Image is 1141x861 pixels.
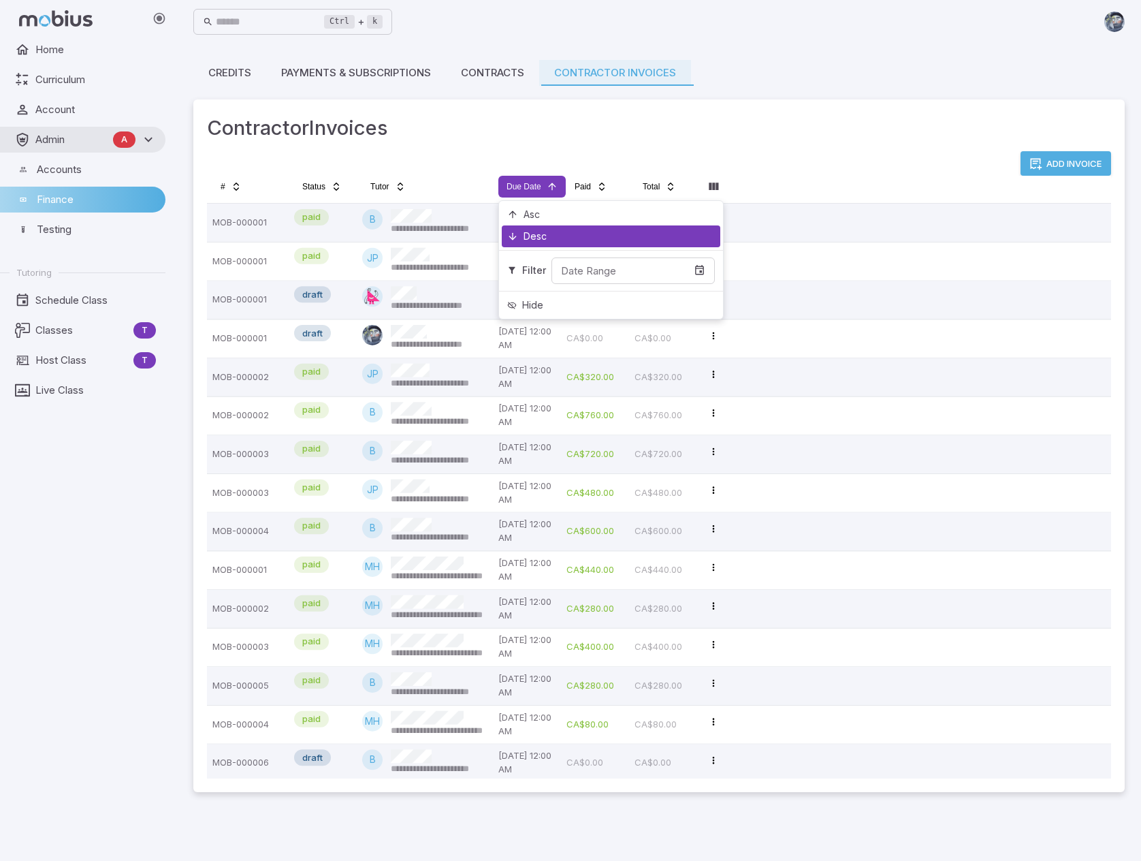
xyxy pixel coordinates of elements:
[324,14,383,30] div: +
[1104,12,1125,32] img: andrew.jpg
[522,264,546,277] span: Filter
[502,225,720,247] div: Desc
[502,204,720,225] div: Asc
[502,294,720,316] div: Hide
[367,15,383,29] kbd: k
[324,15,355,29] kbd: Ctrl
